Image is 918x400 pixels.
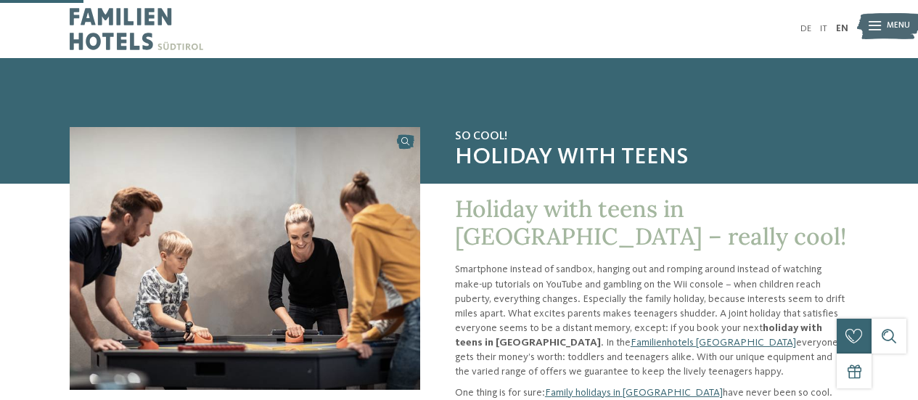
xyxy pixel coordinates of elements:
span: Holiday with teens in [GEOGRAPHIC_DATA] – really cool! [455,194,846,251]
a: Familienhotels [GEOGRAPHIC_DATA] [631,338,796,348]
span: Menu [887,20,910,32]
a: DE [800,24,811,33]
img: Fancy a holiday in South Tyrol with teens? [70,127,420,390]
p: Smartphone instead of sandbox, hanging out and romping around instead of watching make-up tutoria... [455,262,848,379]
a: Family holidays in [GEOGRAPHIC_DATA] [545,388,723,398]
a: EN [836,24,848,33]
a: IT [820,24,827,33]
span: Holiday with teens [455,144,848,171]
span: So cool! [455,130,848,144]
